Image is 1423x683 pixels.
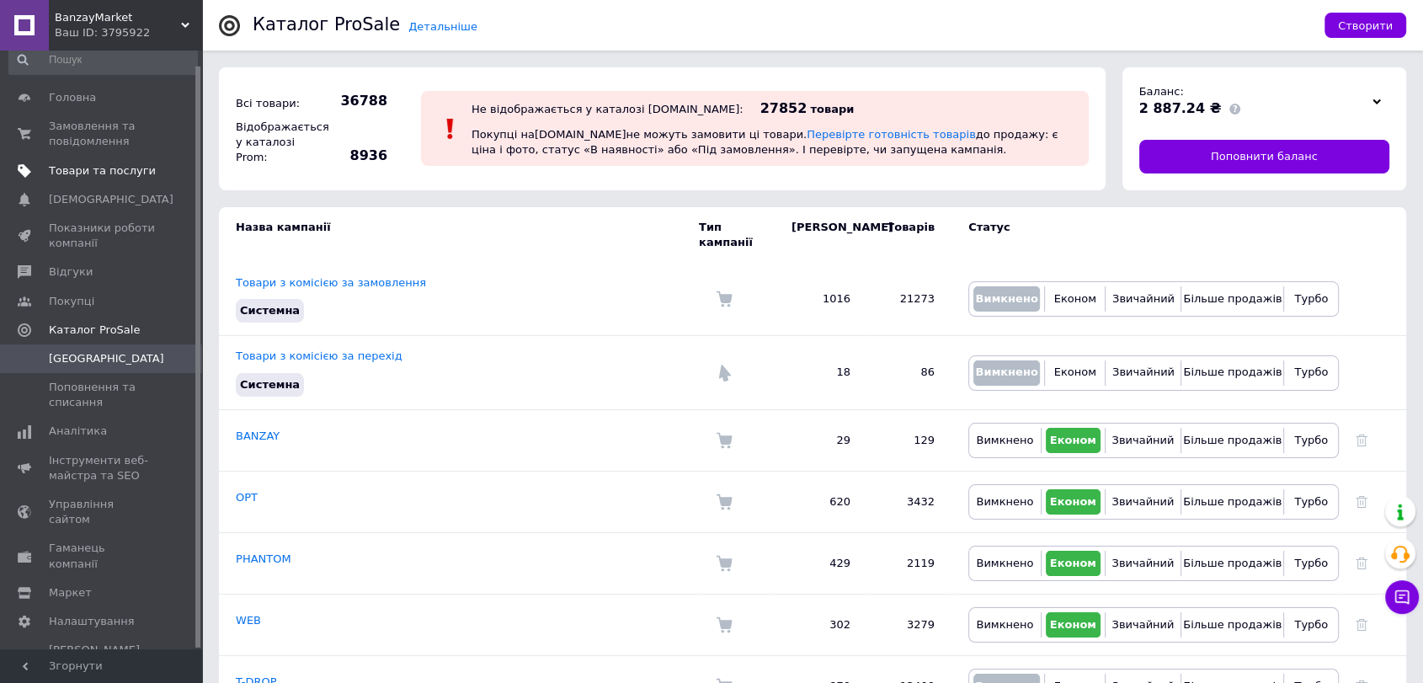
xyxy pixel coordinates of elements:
[867,409,951,471] td: 129
[1110,286,1176,312] button: Звичайний
[1186,428,1279,453] button: Більше продажів
[867,263,951,336] td: 21273
[1183,618,1282,631] span: Більше продажів
[1110,551,1176,576] button: Звичайний
[1294,366,1328,378] span: Турбо
[232,115,324,170] div: Відображається у каталозі Prom:
[976,434,1033,446] span: Вимкнено
[49,119,156,149] span: Замовлення та повідомлення
[240,378,300,391] span: Системна
[219,207,699,263] td: Назва кампанії
[867,594,951,655] td: 3279
[775,594,867,655] td: 302
[1139,100,1222,116] span: 2 887.24 ₴
[867,336,951,409] td: 86
[1183,434,1282,446] span: Більше продажів
[49,351,164,366] span: [GEOGRAPHIC_DATA]
[973,551,1037,576] button: Вимкнено
[1050,434,1096,446] span: Економ
[1183,495,1282,508] span: Більше продажів
[232,92,324,115] div: Всі товари:
[55,10,181,25] span: BanzayMarket
[716,494,733,510] img: Комісія за замовлення
[1139,85,1184,98] span: Баланс:
[1046,428,1101,453] button: Економ
[775,336,867,409] td: 18
[775,471,867,532] td: 620
[775,532,867,594] td: 429
[973,612,1037,638] button: Вимкнено
[1050,557,1096,569] span: Економ
[775,409,867,471] td: 29
[49,192,173,207] span: [DEMOGRAPHIC_DATA]
[49,323,140,338] span: Каталог ProSale
[1294,495,1328,508] span: Турбо
[973,286,1040,312] button: Вимкнено
[1288,360,1334,386] button: Турбо
[236,491,258,504] a: OPT
[1050,618,1096,631] span: Економ
[49,380,156,410] span: Поповнення та списання
[438,116,463,141] img: :exclamation:
[716,365,733,382] img: Комісія за перехід
[976,557,1033,569] span: Вимкнено
[1049,286,1101,312] button: Економ
[1186,612,1279,638] button: Більше продажів
[1294,618,1328,631] span: Турбо
[976,618,1033,631] span: Вимкнено
[716,432,733,449] img: Комісія за замовлення
[1338,19,1393,32] span: Створити
[1110,428,1176,453] button: Звичайний
[1110,612,1176,638] button: Звичайний
[1186,286,1279,312] button: Більше продажів
[1046,612,1101,638] button: Економ
[49,163,156,179] span: Товари та послуги
[49,541,156,571] span: Гаманець компанії
[1110,489,1176,515] button: Звичайний
[699,207,775,263] td: Тип кампанії
[867,207,951,263] td: Товарів
[975,366,1037,378] span: Вимкнено
[716,616,733,633] img: Комісія за замовлення
[1046,489,1101,515] button: Економ
[1294,557,1328,569] span: Турбо
[49,221,156,251] span: Показники роботи компанії
[55,25,202,40] div: Ваш ID: 3795922
[1112,292,1175,305] span: Звичайний
[716,291,733,307] img: Комісія за замовлення
[472,103,743,115] div: Не відображається у каталозі [DOMAIN_NAME]:
[1186,360,1279,386] button: Більше продажів
[810,103,854,115] span: товари
[1111,434,1174,446] span: Звичайний
[1288,428,1334,453] button: Турбо
[1356,618,1367,631] a: Видалити
[236,276,426,289] a: Товари з комісією за замовлення
[1111,557,1174,569] span: Звичайний
[1186,489,1279,515] button: Більше продажів
[49,264,93,280] span: Відгуки
[973,360,1040,386] button: Вимкнено
[1356,557,1367,569] a: Видалити
[1183,557,1282,569] span: Більше продажів
[49,424,107,439] span: Аналітика
[1356,495,1367,508] a: Видалити
[1294,434,1328,446] span: Турбо
[1183,366,1282,378] span: Більше продажів
[236,350,402,362] a: Товари з комісією за перехід
[1050,495,1096,508] span: Економ
[472,128,1058,156] span: Покупці на [DOMAIN_NAME] не можуть замовити ці товари. до продажу: є ціна і фото, статус «В наявн...
[1054,292,1096,305] span: Економ
[1054,366,1096,378] span: Економ
[49,497,156,527] span: Управління сайтом
[1110,360,1176,386] button: Звичайний
[973,489,1037,515] button: Вимкнено
[1183,292,1282,305] span: Більше продажів
[716,555,733,572] img: Комісія за замовлення
[1288,286,1334,312] button: Турбо
[760,100,807,116] span: 27852
[328,92,387,110] span: 36788
[236,552,291,565] a: PHANTOM
[1385,580,1419,614] button: Чат з покупцем
[775,263,867,336] td: 1016
[1046,551,1101,576] button: Економ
